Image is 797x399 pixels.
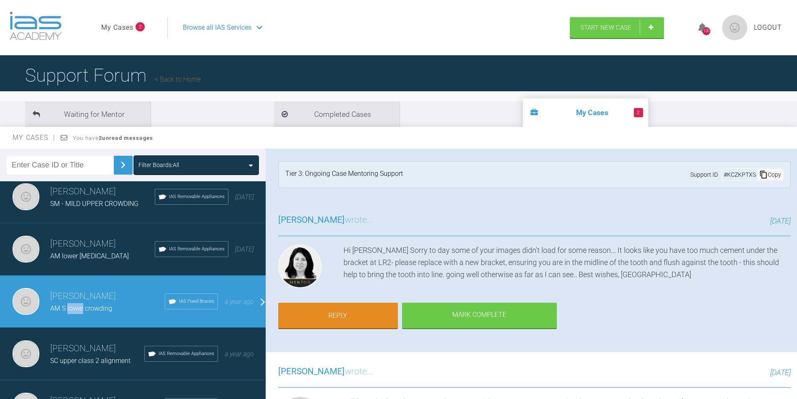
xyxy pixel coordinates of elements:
a: Logout [754,22,782,33]
h1: Support Forum [25,61,201,90]
img: logo-light.3e3ef733.png [10,12,62,40]
img: Billy Campbell [13,236,39,263]
span: [DATE] [770,216,791,225]
h3: [PERSON_NAME] [50,289,165,304]
img: profile.png [722,15,747,40]
span: Support ID [690,170,718,179]
li: Completed Cases [274,101,400,127]
span: a year ago [225,350,254,358]
div: Tier 3: Ongoing Case Mentoring Support [285,168,403,181]
h3: wrote... [278,365,373,379]
div: Mark Complete [402,303,557,329]
img: chevronRight.28bd32b0.svg [116,158,130,172]
div: Filter Boards: All [138,160,179,170]
a: Reply [278,303,398,329]
span: My Cases [13,134,56,142]
span: a year ago [225,298,254,306]
div: # KCZKPTXS [722,170,758,179]
img: Hooria Olsen [278,245,322,288]
span: [DATE] [770,368,791,377]
img: Billy Campbell [13,288,39,315]
img: Billy Campbell [13,340,39,367]
a: My Cases [101,22,133,33]
h3: [PERSON_NAME] [50,185,155,199]
span: [DATE] [235,193,254,201]
a: Start New Case [570,17,664,38]
h3: [PERSON_NAME] [50,342,144,356]
span: AM lower [MEDICAL_DATA] [50,252,129,260]
h3: [PERSON_NAME] [50,237,155,251]
span: 2 [136,22,145,31]
span: Browse all IAS Services [183,22,251,33]
img: Billy Campbell [13,183,39,210]
strong: 2 unread messages [99,135,153,141]
a: Back to Home [155,75,201,83]
span: IAS Fixed Braces [179,298,214,305]
span: SM - MILD UPPER CROWDING [50,200,138,208]
span: Start New Case [580,24,631,31]
h3: wrote... [278,213,373,227]
span: IAS Removable Appliances [159,350,214,358]
div: Hi [PERSON_NAME] Sorry to day some of your images didn't load for some reason... It looks like yo... [343,245,791,291]
span: IAS Removable Appliances [169,193,225,201]
span: [PERSON_NAME] [278,215,345,225]
span: AM S lower crowding [50,304,112,312]
span: You have [73,135,154,141]
div: Copy [758,169,783,180]
input: Enter Case ID or Title [7,156,114,175]
div: 130 [702,27,710,35]
li: My Cases [523,98,648,127]
span: 2 [634,108,643,117]
span: [PERSON_NAME] [278,366,345,376]
li: Waiting for Mentor [25,101,151,127]
span: [DATE] [235,245,254,253]
span: IAS Removable Appliances [169,245,225,253]
span: SC upper class 2 alignment [50,357,131,365]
